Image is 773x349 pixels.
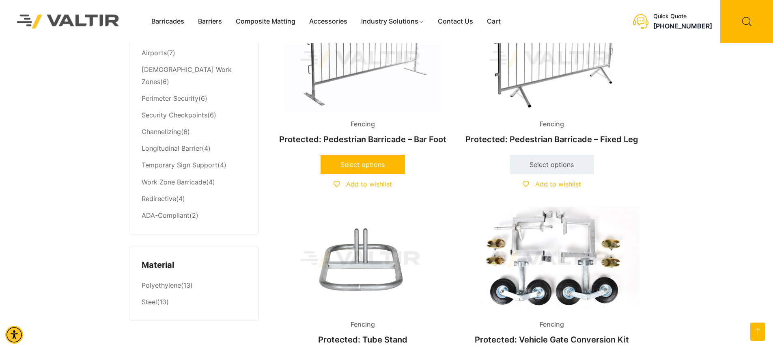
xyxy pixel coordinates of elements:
[142,61,246,90] li: (6)
[142,124,246,141] li: (6)
[142,94,198,102] a: Perimeter Security
[142,65,232,86] a: [DEMOGRAPHIC_DATA] Work Zones
[142,211,189,219] a: ADA-Compliant
[464,7,640,148] a: FencingProtected: Pedestrian Barricade – Fixed Leg
[345,319,381,331] span: Fencing
[191,15,229,28] a: Barriers
[653,13,712,20] div: Quick Quote
[142,195,176,203] a: Redirective
[534,319,570,331] span: Fencing
[510,155,594,174] a: Select options for “Pedestrian Barricade - Fixed Leg”
[275,331,450,349] h2: Protected: Tube Stand
[142,277,246,294] li: (13)
[302,15,354,28] a: Accessories
[431,15,480,28] a: Contact Us
[464,207,640,312] img: Fencing
[142,178,206,186] a: Work Zone Barricade
[275,7,450,112] img: Fencing
[142,45,246,61] li: (7)
[275,207,450,312] img: Fencing
[142,111,207,119] a: Security Checkpoints
[523,180,581,188] a: Add to wishlist
[142,259,246,271] h4: Material
[142,144,202,152] a: Longitudinal Barrier
[5,326,23,344] div: Accessibility Menu
[653,22,712,30] a: call (888) 496-3625
[275,207,450,349] a: FencingProtected: Tube Stand
[334,180,392,188] a: Add to wishlist
[464,7,640,112] img: Fencing
[142,207,246,222] li: (2)
[275,130,450,148] h2: Protected: Pedestrian Barricade – Bar Foot
[142,157,246,174] li: (4)
[534,118,570,130] span: Fencing
[354,15,431,28] a: Industry Solutions
[345,118,381,130] span: Fencing
[6,4,130,39] img: Valtir Rentals
[464,130,640,148] h2: Protected: Pedestrian Barricade – Fixed Leg
[464,331,640,349] h2: Protected: Vehicle Gate Conversion Kit
[144,15,191,28] a: Barricades
[142,49,167,57] a: Airports
[142,90,246,107] li: (6)
[750,323,765,341] a: Open this option
[535,180,581,188] span: Add to wishlist
[142,161,217,169] a: Temporary Sign Support
[142,191,246,207] li: (4)
[142,281,181,289] a: Polyethylene
[275,7,450,148] a: FencingProtected: Pedestrian Barricade – Bar Foot
[142,107,246,124] li: (6)
[142,298,157,306] a: Steel
[142,174,246,191] li: (4)
[321,155,405,174] a: Select options for “Pedestrian Barricade - Bar Foot”
[142,128,181,136] a: Channelizing
[142,141,246,157] li: (4)
[142,294,246,309] li: (13)
[480,15,508,28] a: Cart
[346,180,392,188] span: Add to wishlist
[464,207,640,349] a: FencingProtected: Vehicle Gate Conversion Kit
[229,15,302,28] a: Composite Matting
